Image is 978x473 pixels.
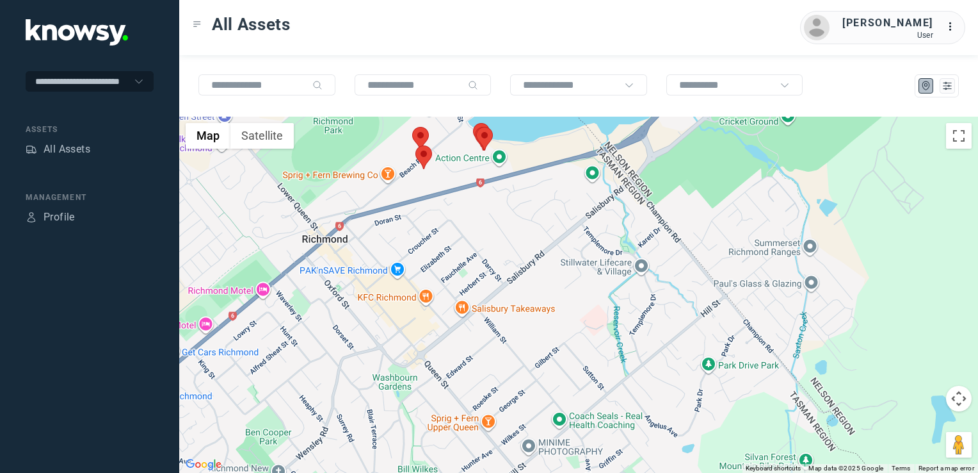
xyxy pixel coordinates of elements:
a: ProfileProfile [26,210,75,225]
button: Drag Pegman onto the map to open Street View [946,432,972,458]
div: Assets [26,144,37,155]
a: AssetsAll Assets [26,142,90,157]
div: Management [26,192,154,203]
button: Toggle fullscreen view [946,123,972,149]
span: Map data ©2025 Google [808,465,883,472]
button: Map camera controls [946,386,972,411]
tspan: ... [947,22,959,31]
div: Search [312,80,323,90]
a: Terms (opens in new tab) [892,465,911,472]
button: Show satellite imagery [230,123,294,149]
div: Search [468,80,478,90]
span: All Assets [212,13,291,36]
img: Google [182,456,225,473]
div: Assets [26,124,154,135]
a: Open this area in Google Maps (opens a new window) [182,456,225,473]
div: User [842,31,933,40]
div: : [946,19,961,35]
img: Application Logo [26,19,128,46]
div: List [942,80,953,92]
div: Profile [26,212,37,223]
div: [PERSON_NAME] [842,15,933,31]
div: All Assets [44,142,90,157]
img: avatar.png [804,15,830,40]
div: Toggle Menu [193,20,202,29]
button: Keyboard shortcuts [746,464,801,473]
div: : [946,19,961,37]
button: Show street map [186,123,230,149]
a: Report a map error [918,465,974,472]
div: Profile [44,210,75,225]
div: Map [920,80,932,92]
